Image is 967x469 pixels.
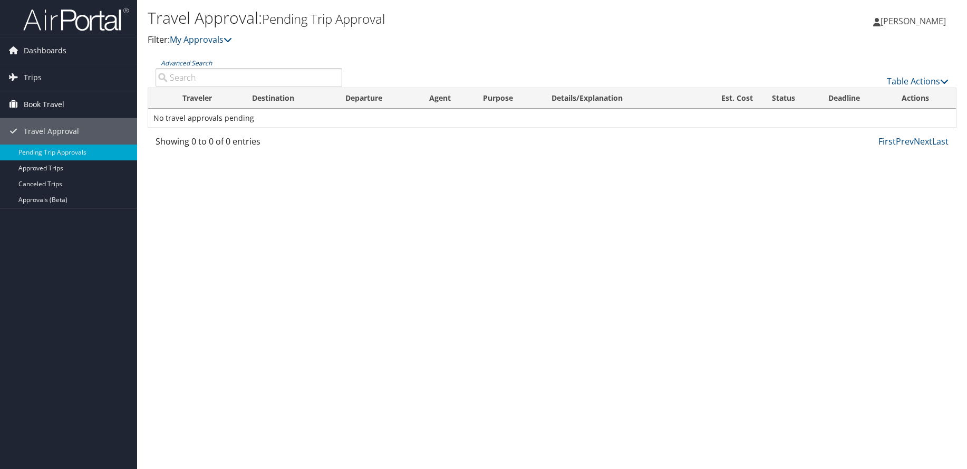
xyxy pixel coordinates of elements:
[24,118,79,145] span: Travel Approval
[156,68,342,87] input: Advanced Search
[336,88,420,109] th: Departure: activate to sort column ascending
[161,59,212,68] a: Advanced Search
[887,75,949,87] a: Table Actions
[170,34,232,45] a: My Approvals
[24,64,42,91] span: Trips
[24,91,64,118] span: Book Travel
[262,10,385,27] small: Pending Trip Approval
[932,136,949,147] a: Last
[420,88,473,109] th: Agent
[692,88,762,109] th: Est. Cost: activate to sort column ascending
[914,136,932,147] a: Next
[892,88,956,109] th: Actions
[762,88,819,109] th: Status: activate to sort column ascending
[473,88,542,109] th: Purpose
[148,109,956,128] td: No travel approvals pending
[156,135,342,153] div: Showing 0 to 0 of 0 entries
[896,136,914,147] a: Prev
[24,37,66,64] span: Dashboards
[873,5,956,37] a: [PERSON_NAME]
[819,88,892,109] th: Deadline: activate to sort column descending
[148,7,687,29] h1: Travel Approval:
[23,7,129,32] img: airportal-logo.png
[243,88,336,109] th: Destination: activate to sort column ascending
[878,136,896,147] a: First
[881,15,946,27] span: [PERSON_NAME]
[173,88,243,109] th: Traveler: activate to sort column ascending
[542,88,692,109] th: Details/Explanation
[148,33,687,47] p: Filter:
